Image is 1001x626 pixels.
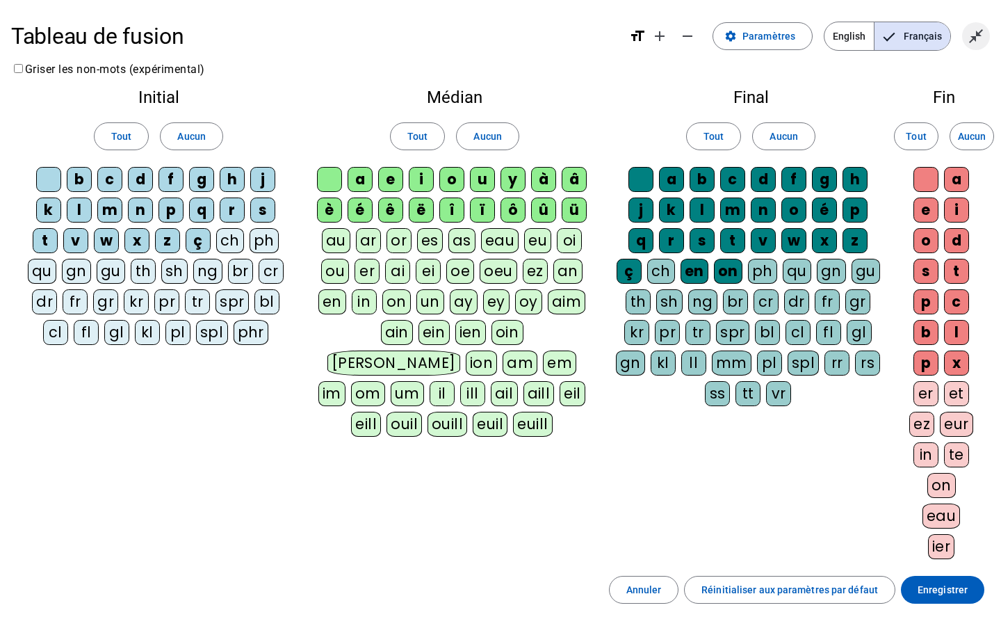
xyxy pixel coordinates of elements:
div: or [386,228,412,253]
div: ph [250,228,279,253]
div: br [723,289,748,314]
div: oi [557,228,582,253]
h1: Tableau de fusion [11,14,618,58]
div: om [351,381,385,406]
div: à [531,167,556,192]
h2: Fin [909,89,979,106]
div: un [416,289,444,314]
div: rs [855,351,880,376]
div: gn [616,351,645,376]
div: ng [193,259,222,284]
div: q [628,228,653,253]
div: kr [624,320,649,345]
h2: Médian [317,89,592,106]
div: mm [712,351,751,376]
div: s [913,259,938,284]
div: gl [847,320,872,345]
div: o [439,167,464,192]
div: ill [460,381,485,406]
div: bl [254,289,279,314]
div: in [913,442,938,467]
div: gn [817,259,846,284]
div: w [781,228,806,253]
div: a [348,167,373,192]
div: er [355,259,380,284]
div: j [250,167,275,192]
div: n [751,198,776,223]
div: et [944,381,969,406]
mat-icon: format_size [629,28,646,45]
div: pr [655,320,680,345]
div: i [944,198,969,223]
mat-icon: settings [724,30,737,42]
label: Griser les non-mots (expérimental) [11,63,205,76]
div: i [409,167,434,192]
div: phr [234,320,269,345]
div: d [128,167,153,192]
div: au [322,228,350,253]
div: ch [216,228,244,253]
button: Aucun [160,122,222,150]
div: oin [491,320,523,345]
button: Aucun [950,122,994,150]
div: ez [523,259,548,284]
div: ien [455,320,487,345]
mat-icon: close_fullscreen [968,28,984,45]
div: tt [735,381,760,406]
div: c [720,167,745,192]
div: l [690,198,715,223]
div: ouil [386,412,422,437]
div: y [500,167,526,192]
div: euill [513,412,552,437]
div: aim [548,289,586,314]
div: oeu [480,259,517,284]
div: x [124,228,149,253]
div: en [318,289,346,314]
div: x [944,351,969,376]
div: in [352,289,377,314]
div: p [843,198,868,223]
div: ar [356,228,381,253]
div: l [944,320,969,345]
div: oe [446,259,474,284]
div: v [751,228,776,253]
span: English [824,22,874,50]
div: [PERSON_NAME] [327,351,460,376]
button: Tout [894,122,938,150]
div: x [812,228,837,253]
div: rr [824,351,849,376]
div: pr [154,289,179,314]
div: kr [124,289,149,314]
div: ail [491,381,518,406]
div: oy [515,289,542,314]
div: ss [705,381,730,406]
div: è [317,198,342,223]
div: k [659,198,684,223]
div: u [470,167,495,192]
button: Enregistrer [901,576,984,604]
div: kl [651,351,676,376]
div: ë [409,198,434,223]
div: ei [416,259,441,284]
span: Enregistrer [918,581,968,598]
div: um [391,381,424,406]
div: f [781,167,806,192]
button: Augmenter la taille de la police [646,22,674,50]
div: p [913,351,938,376]
div: cl [43,320,68,345]
div: k [36,198,61,223]
span: Tout [703,128,724,145]
div: gl [104,320,129,345]
div: sh [656,289,683,314]
div: pl [165,320,190,345]
div: eau [481,228,519,253]
span: Aucun [177,128,205,145]
div: ç [186,228,211,253]
div: v [63,228,88,253]
div: gr [93,289,118,314]
input: Griser les non-mots (expérimental) [14,64,23,73]
div: ion [466,351,498,376]
div: ï [470,198,495,223]
div: en [681,259,708,284]
div: am [503,351,537,376]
